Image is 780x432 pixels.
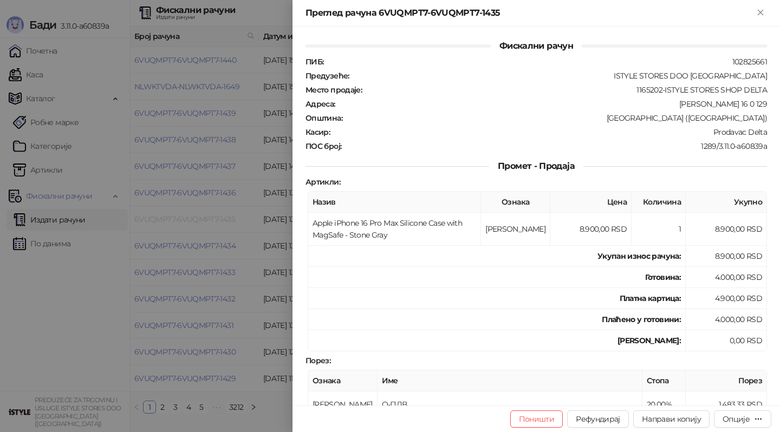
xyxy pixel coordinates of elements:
[305,356,330,365] strong: Порез :
[642,391,686,418] td: 20,00%
[686,192,767,213] th: Укупно
[342,141,768,151] div: 1289/3.11.0-a60839a
[378,370,642,391] th: Име
[686,246,767,267] td: 8.900,00 RSD
[686,309,767,330] td: 4.000,00 RSD
[350,71,768,81] div: ISTYLE STORES DOO [GEOGRAPHIC_DATA]
[305,113,342,123] strong: Општина :
[567,410,629,428] button: Рефундирај
[308,192,481,213] th: Назив
[308,370,378,391] th: Ознака
[686,330,767,351] td: 0,00 RSD
[305,127,330,137] strong: Касир :
[723,414,750,424] div: Опције
[642,414,701,424] span: Направи копију
[597,251,681,261] strong: Укупан износ рачуна :
[686,267,767,288] td: 4.000,00 RSD
[686,213,767,246] td: 8.900,00 RSD
[305,6,754,19] div: Преглед рачуна 6VUQMPT7-6VUQMPT7-1435
[481,213,550,246] td: [PERSON_NAME]
[620,293,681,303] strong: Платна картица :
[686,391,767,418] td: 1.483,33 RSD
[550,192,632,213] th: Цена
[305,99,335,109] strong: Адреса :
[602,315,681,324] strong: Плаћено у готовини:
[617,336,681,345] strong: [PERSON_NAME]:
[642,370,686,391] th: Стопа
[481,192,550,213] th: Ознака
[645,272,681,282] strong: Готовина :
[308,391,378,418] td: [PERSON_NAME]
[714,410,771,428] button: Опције
[363,85,768,95] div: 1165202-ISTYLE STORES SHOP DELTA
[491,41,582,51] span: Фискални рачун
[633,410,710,428] button: Направи копију
[305,57,323,67] strong: ПИБ :
[305,71,349,81] strong: Предузеће :
[343,113,768,123] div: [GEOGRAPHIC_DATA] ([GEOGRAPHIC_DATA])
[686,370,767,391] th: Порез
[324,57,768,67] div: 102825661
[336,99,768,109] div: [PERSON_NAME] 16 0 129
[378,391,642,418] td: О-ПДВ
[305,141,341,151] strong: ПОС број :
[305,177,340,187] strong: Артикли :
[489,161,583,171] span: Промет - Продаја
[550,213,632,246] td: 8.900,00 RSD
[305,85,362,95] strong: Место продаје :
[308,213,481,246] td: Apple iPhone 16 Pro Max Silicone Case with MagSafe - Stone Gray
[632,192,686,213] th: Количина
[754,6,767,19] button: Close
[331,127,768,137] div: Prodavac Delta
[510,410,563,428] button: Поништи
[632,213,686,246] td: 1
[686,288,767,309] td: 4.900,00 RSD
